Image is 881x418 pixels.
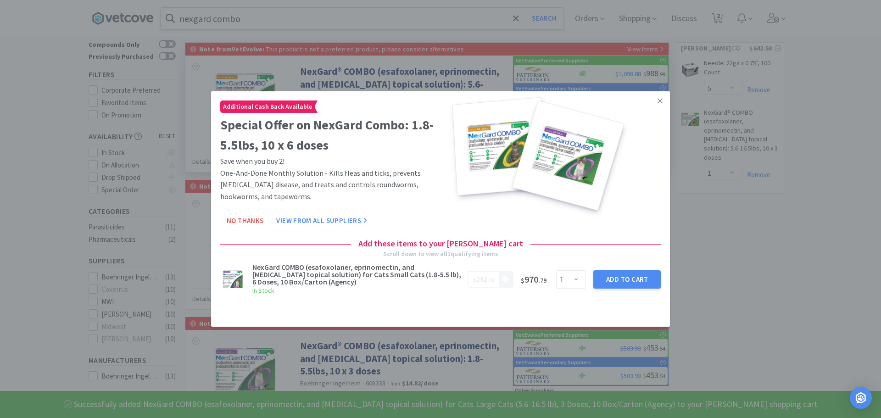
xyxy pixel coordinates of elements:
[521,276,524,284] span: $
[220,115,437,156] h2: Special Offer on NexGard Combo: 1.8-5.5lbs, 10 x 6 doses
[476,275,487,284] span: 242
[474,275,494,284] span: .
[270,212,374,230] button: View From All Suppliers
[383,249,498,259] div: Scroll down to view all 1 qualifying items
[220,267,245,292] img: 87f96bb5b020476aa2f3288912dc5f95_567366.jpeg
[850,387,872,409] div: Open Intercom Messenger
[220,212,270,230] button: No Thanks
[221,101,314,112] span: Additional Cash Back Available
[593,270,661,289] button: Add to Cart
[252,263,462,285] h3: NexGard COMBO (esafoxolaner, eprinomectin, and [MEDICAL_DATA] topical solution) for Cats Small Ca...
[220,156,437,167] p: Save when you buy 2!
[474,277,476,283] span: $
[521,273,546,285] span: 970
[220,167,437,203] p: One-And-Done Monthly Solution - Kills fleas and ticks, prevents [MEDICAL_DATA] disease, and treat...
[489,277,494,283] span: 70
[252,285,462,295] h6: In Stock
[538,276,546,284] span: . 79
[351,238,530,251] h4: Add these items to your [PERSON_NAME] cart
